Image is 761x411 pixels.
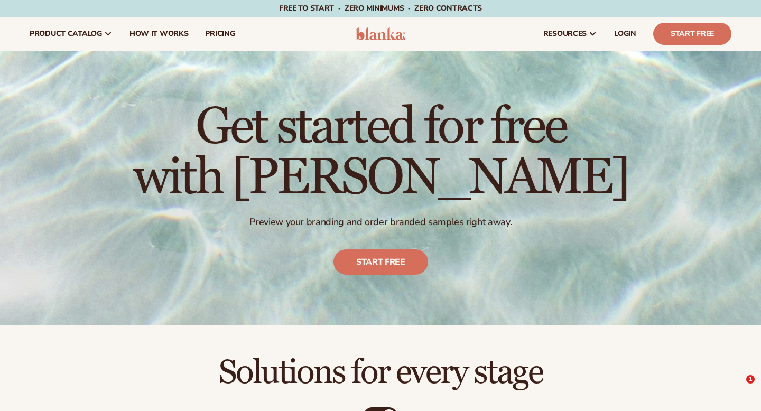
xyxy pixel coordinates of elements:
[543,30,587,38] span: resources
[129,30,189,38] span: How It Works
[535,17,606,51] a: resources
[333,249,428,275] a: Start free
[21,17,121,51] a: product catalog
[725,375,750,400] iframe: Intercom live chat
[133,102,628,203] h1: Get started for free with [PERSON_NAME]
[606,17,645,51] a: LOGIN
[133,216,628,228] p: Preview your branding and order branded samples right away.
[30,355,731,390] h2: Solutions for every stage
[746,375,755,384] span: 1
[205,30,235,38] span: pricing
[30,30,102,38] span: product catalog
[356,27,406,40] img: logo
[121,17,197,51] a: How It Works
[614,30,636,38] span: LOGIN
[197,17,243,51] a: pricing
[279,3,482,13] span: Free to start · ZERO minimums · ZERO contracts
[653,23,731,45] a: Start Free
